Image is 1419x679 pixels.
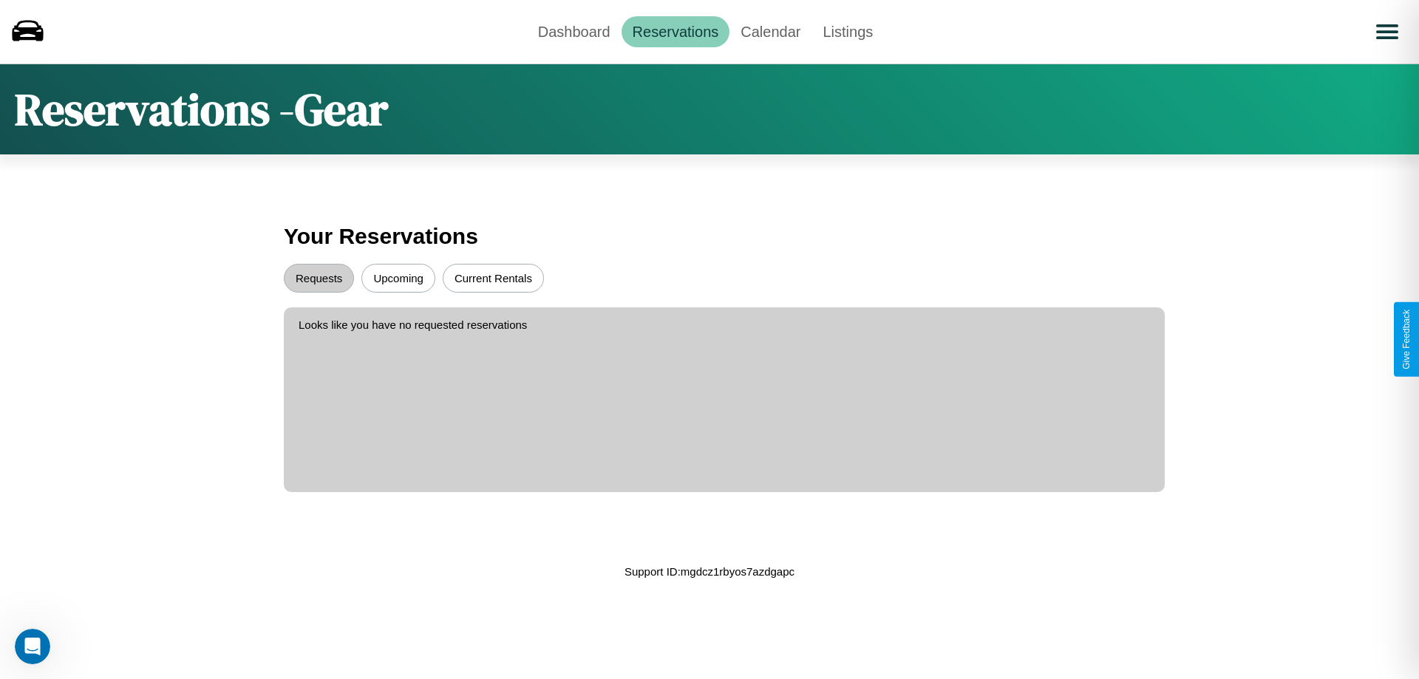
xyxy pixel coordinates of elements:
h1: Reservations - Gear [15,79,388,140]
iframe: Intercom live chat [15,629,50,664]
button: Upcoming [361,264,435,293]
div: Give Feedback [1401,310,1412,369]
p: Looks like you have no requested reservations [299,315,1150,335]
button: Open menu [1367,11,1408,52]
a: Calendar [729,16,811,47]
a: Reservations [622,16,730,47]
a: Dashboard [527,16,622,47]
p: Support ID: mgdcz1rbyos7azdgapc [625,562,794,581]
button: Current Rentals [443,264,544,293]
h3: Your Reservations [284,216,1135,256]
a: Listings [811,16,884,47]
button: Requests [284,264,354,293]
